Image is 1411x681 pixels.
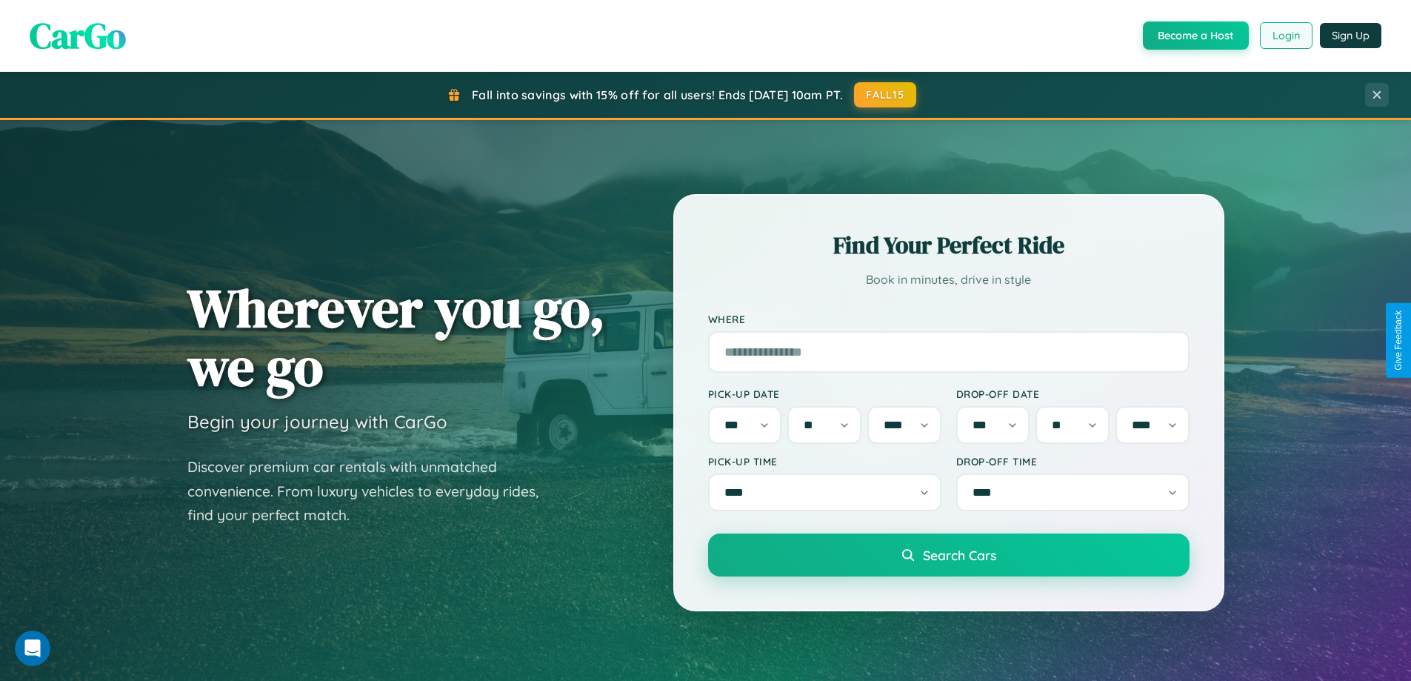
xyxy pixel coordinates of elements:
iframe: Intercom live chat [15,631,50,666]
button: Sign Up [1320,23,1381,48]
button: Login [1260,22,1312,49]
label: Where [708,313,1190,325]
span: Search Cars [923,547,996,563]
button: FALL15 [854,82,916,107]
h1: Wherever you go, we go [187,279,605,396]
label: Drop-off Time [956,455,1190,468]
button: Become a Host [1143,21,1249,50]
label: Pick-up Time [708,455,941,468]
label: Pick-up Date [708,388,941,400]
h2: Find Your Perfect Ride [708,229,1190,262]
span: Fall into savings with 15% off for all users! Ends [DATE] 10am PT. [472,87,843,102]
h3: Begin your journey with CarGo [187,411,447,433]
div: Give Feedback [1393,310,1404,371]
p: Book in minutes, drive in style [708,269,1190,290]
span: CarGo [30,11,126,60]
label: Drop-off Date [956,388,1190,400]
button: Search Cars [708,534,1190,577]
p: Discover premium car rentals with unmatched convenience. From luxury vehicles to everyday rides, ... [187,455,558,528]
